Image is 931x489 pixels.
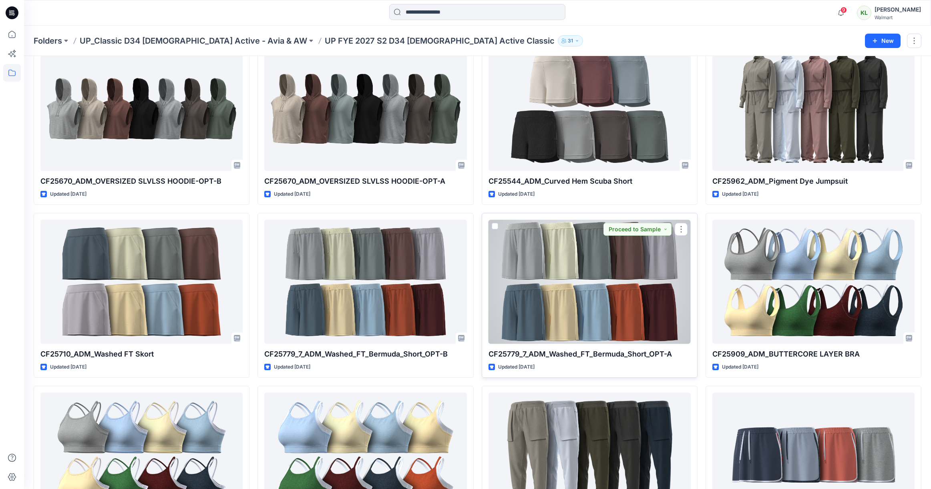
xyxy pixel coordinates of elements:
button: 31 [558,35,583,46]
a: CF25779_7_ADM_Washed_FT_Bermuda_Short_OPT-B [264,220,467,344]
p: CF25544_ADM_Curved Hem Scuba Short [489,176,691,187]
p: Updated [DATE] [722,190,758,198]
button: New [865,34,901,48]
p: Updated [DATE] [50,363,86,371]
a: CF25670_ADM_OVERSIZED SLVLSS HOODIE-OPT-B [40,47,243,171]
p: CF25670_ADM_OVERSIZED SLVLSS HOODIE-OPT-A [264,176,467,187]
a: CF25779_7_ADM_Washed_FT_Bermuda_Short_OPT-A [489,220,691,344]
p: Updated [DATE] [274,363,310,371]
p: CF25670_ADM_OVERSIZED SLVLSS HOODIE-OPT-B [40,176,243,187]
a: Folders [34,35,62,46]
a: CF25710_ADM_Washed FT Skort [40,220,243,344]
p: Updated [DATE] [274,190,310,198]
a: UP_Classic D34 [DEMOGRAPHIC_DATA] Active - Avia & AW [80,35,307,46]
div: [PERSON_NAME] [875,5,921,14]
p: 31 [568,36,573,45]
span: 9 [841,7,847,13]
p: CF25779_7_ADM_Washed_FT_Bermuda_Short_OPT-B [264,349,467,360]
p: Updated [DATE] [498,190,535,198]
p: CF25962_ADM_Pigment Dye Jumpsuit [712,176,915,187]
p: Updated [DATE] [50,190,86,198]
a: CF25909_ADM_BUTTERCORE LAYER BRA [712,220,915,344]
a: CF25670_ADM_OVERSIZED SLVLSS HOODIE-OPT-A [264,47,467,171]
a: CF25544_ADM_Curved Hem Scuba Short [489,47,691,171]
div: Walmart [875,14,921,20]
div: KL [857,6,871,20]
p: CF25710_ADM_Washed FT Skort [40,349,243,360]
p: Updated [DATE] [722,363,758,371]
p: CF25909_ADM_BUTTERCORE LAYER BRA [712,349,915,360]
a: CF25962_ADM_Pigment Dye Jumpsuit [712,47,915,171]
p: CF25779_7_ADM_Washed_FT_Bermuda_Short_OPT-A [489,349,691,360]
p: Updated [DATE] [498,363,535,371]
p: UP FYE 2027 S2 D34 [DEMOGRAPHIC_DATA] Active Classic [325,35,555,46]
